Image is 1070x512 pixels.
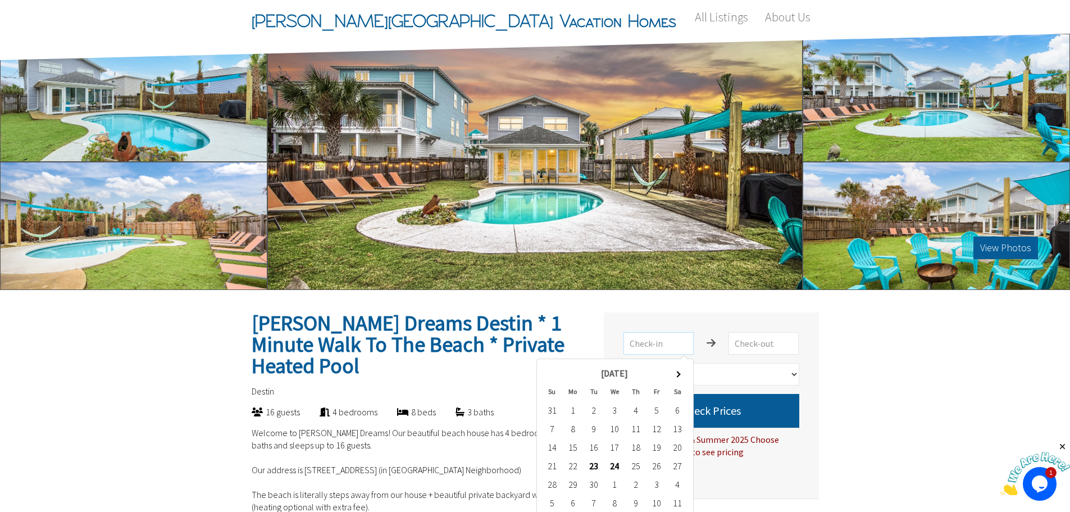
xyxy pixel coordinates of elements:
[604,456,625,475] td: 24
[625,419,646,438] td: 11
[252,312,584,377] h2: [PERSON_NAME] Dreams Destin * 1 Minute Walk To The Beach * Private Heated Pool
[646,456,667,475] td: 26
[436,406,494,418] div: 3 baths
[541,475,562,493] td: 28
[625,382,646,401] th: Th
[562,438,583,456] td: 15
[232,406,300,418] div: 16 guests
[623,332,694,355] input: Check-in
[646,438,667,456] td: 19
[646,401,667,419] td: 5
[1000,442,1070,495] iframe: chat widget
[646,493,667,512] td: 10
[562,382,583,401] th: Mo
[584,419,604,438] td: 9
[377,406,436,418] div: 8 beds
[667,456,688,475] td: 27
[562,456,583,475] td: 22
[252,4,676,38] span: [PERSON_NAME][GEOGRAPHIC_DATA] Vacation Homes
[604,475,625,493] td: 1
[625,456,646,475] td: 25
[584,401,604,419] td: 2
[667,438,688,456] td: 20
[252,386,274,397] span: Destin
[646,382,667,401] th: Fr
[623,394,799,428] button: Check Prices
[541,456,562,475] td: 21
[623,428,799,458] div: For Spring Break & Summer 2025 Choose [DATE] to [DATE] to see pricing
[604,438,625,456] td: 17
[667,419,688,438] td: 13
[584,456,604,475] td: 23
[541,493,562,512] td: 5
[667,382,688,401] th: Sa
[584,382,604,401] th: Tu
[604,382,625,401] th: We
[541,438,562,456] td: 14
[625,438,646,456] td: 18
[584,438,604,456] td: 16
[973,237,1038,259] button: View Photos
[667,401,688,419] td: 6
[562,475,583,493] td: 29
[604,419,625,438] td: 10
[562,401,583,419] td: 1
[541,401,562,419] td: 31
[667,475,688,493] td: 4
[604,401,625,419] td: 3
[646,475,667,493] td: 3
[300,406,377,418] div: 4 bedrooms
[584,475,604,493] td: 30
[562,364,667,382] th: [DATE]
[728,332,799,355] input: Check-out
[562,493,583,512] td: 6
[541,419,562,438] td: 7
[625,475,646,493] td: 2
[667,493,688,512] td: 11
[646,419,667,438] td: 12
[541,382,562,401] th: Su
[562,419,583,438] td: 8
[625,493,646,512] td: 9
[625,401,646,419] td: 4
[584,493,604,512] td: 7
[604,493,625,512] td: 8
